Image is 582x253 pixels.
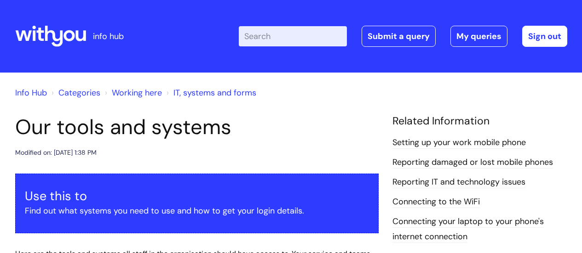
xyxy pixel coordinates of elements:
a: Sign out [522,26,567,47]
a: My queries [450,26,507,47]
a: Connecting to the WiFi [392,196,480,208]
a: Setting up your work mobile phone [392,137,526,149]
input: Search [239,26,347,46]
a: Info Hub [15,87,47,98]
div: Modified on: [DATE] 1:38 PM [15,147,97,158]
h3: Use this to [25,189,369,203]
li: IT, systems and forms [164,85,256,100]
p: info hub [93,29,124,44]
a: Reporting IT and technology issues [392,176,525,188]
a: Working here [112,87,162,98]
a: Submit a query [362,26,436,47]
li: Solution home [49,85,100,100]
a: IT, systems and forms [173,87,256,98]
h4: Related Information [392,115,567,128]
li: Working here [103,85,162,100]
div: | - [239,26,567,47]
a: Categories [58,87,100,98]
h1: Our tools and systems [15,115,379,140]
p: Find out what systems you need to use and how to get your login details. [25,203,369,218]
a: Reporting damaged or lost mobile phones [392,157,553,169]
a: Connecting your laptop to your phone's internet connection [392,216,544,242]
